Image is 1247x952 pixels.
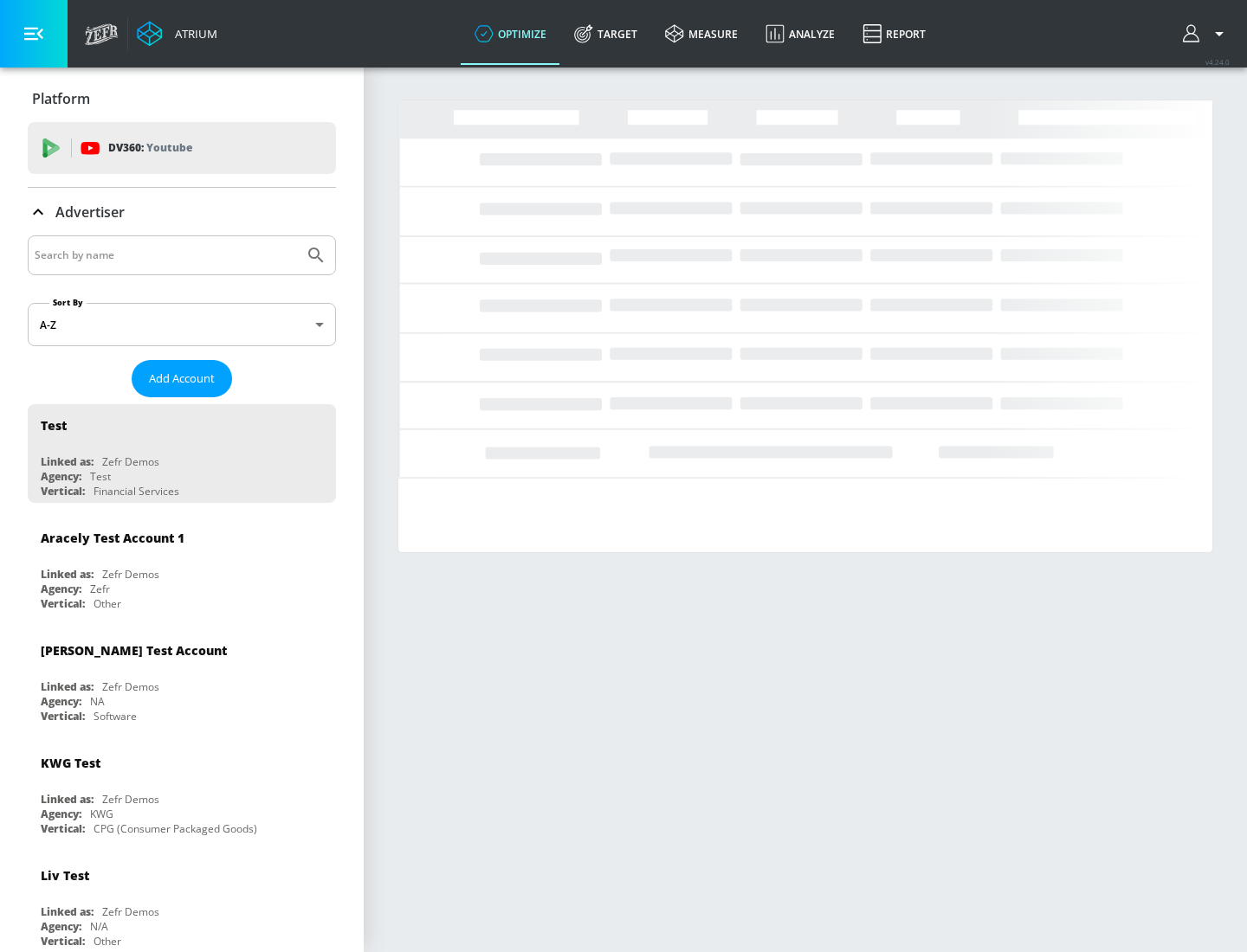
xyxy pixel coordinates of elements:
[90,469,111,484] div: Test
[41,417,67,434] div: Test
[28,122,336,174] div: DV360: Youtube
[28,188,336,236] div: Advertiser
[41,934,85,949] div: Vertical:
[28,742,336,840] div: KWG TestLinked as:Zefr DemosAgency:KWGVertical:CPG (Consumer Packaged Goods)
[41,596,85,611] div: Vertical:
[28,404,336,503] div: TestLinked as:Zefr DemosAgency:TestVertical:Financial Services
[41,807,81,821] div: Agency:
[41,694,81,709] div: Agency:
[90,694,105,709] div: NA
[849,3,940,65] a: Report
[94,934,121,949] div: Other
[149,369,215,389] span: Add Account
[35,244,297,267] input: Search by name
[168,26,217,42] div: Atrium
[560,3,651,65] a: Target
[752,3,849,65] a: Analyze
[94,821,257,836] div: CPG (Consumer Packaged Goods)
[28,629,336,728] div: [PERSON_NAME] Test AccountLinked as:Zefr DemosAgency:NAVertical:Software
[461,3,560,65] a: optimize
[41,904,94,919] div: Linked as:
[90,807,113,821] div: KWG
[41,530,184,546] div: Aracely Test Account 1
[94,709,137,724] div: Software
[41,484,85,499] div: Vertical:
[41,679,94,694] div: Linked as:
[41,792,94,807] div: Linked as:
[102,679,159,694] div: Zefr Demos
[41,582,81,596] div: Agency:
[28,74,336,123] div: Platform
[28,303,336,346] div: A-Z
[41,755,100,771] div: KWG Test
[102,792,159,807] div: Zefr Demos
[41,642,227,659] div: [PERSON_NAME] Test Account
[102,567,159,582] div: Zefr Demos
[28,517,336,615] div: Aracely Test Account 1Linked as:Zefr DemosAgency:ZefrVertical:Other
[1205,57,1230,67] span: v 4.24.0
[651,3,752,65] a: measure
[41,454,94,469] div: Linked as:
[41,469,81,484] div: Agency:
[132,360,232,397] button: Add Account
[146,138,192,157] p: Youtube
[41,821,85,836] div: Vertical:
[108,138,192,158] p: DV360:
[90,919,108,934] div: N/A
[102,454,159,469] div: Zefr Demos
[32,89,90,108] p: Platform
[137,21,217,47] a: Atrium
[94,596,121,611] div: Other
[41,867,89,884] div: Liv Test
[94,484,179,499] div: Financial Services
[41,567,94,582] div: Linked as:
[55,203,125,222] p: Advertiser
[49,297,87,308] label: Sort By
[102,904,159,919] div: Zefr Demos
[41,919,81,934] div: Agency:
[41,709,85,724] div: Vertical:
[90,582,110,596] div: Zefr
